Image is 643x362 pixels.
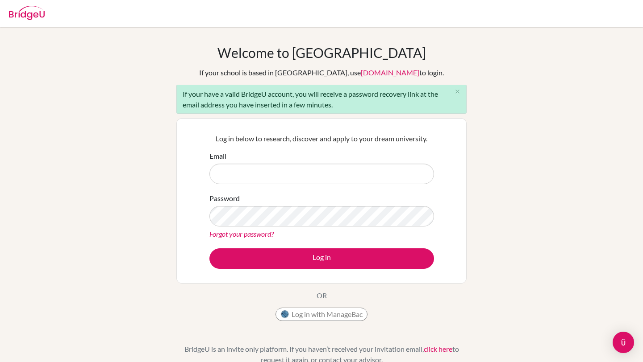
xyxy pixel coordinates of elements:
div: If your have a valid BridgeU account, you will receive a password recovery link at the email addr... [176,85,467,114]
div: If your school is based in [GEOGRAPHIC_DATA], use to login. [199,67,444,78]
label: Email [209,151,226,161]
a: click here [424,345,452,353]
i: close [454,88,461,95]
p: OR [317,290,327,301]
div: Open Intercom Messenger [613,332,634,353]
button: Log in [209,248,434,269]
p: Log in below to research, discover and apply to your dream university. [209,133,434,144]
button: Close [448,85,466,99]
a: [DOMAIN_NAME] [361,68,419,77]
label: Password [209,193,240,204]
a: Forgot your password? [209,230,274,238]
button: Log in with ManageBac [276,308,367,321]
h1: Welcome to [GEOGRAPHIC_DATA] [217,45,426,61]
img: Bridge-U [9,6,45,20]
